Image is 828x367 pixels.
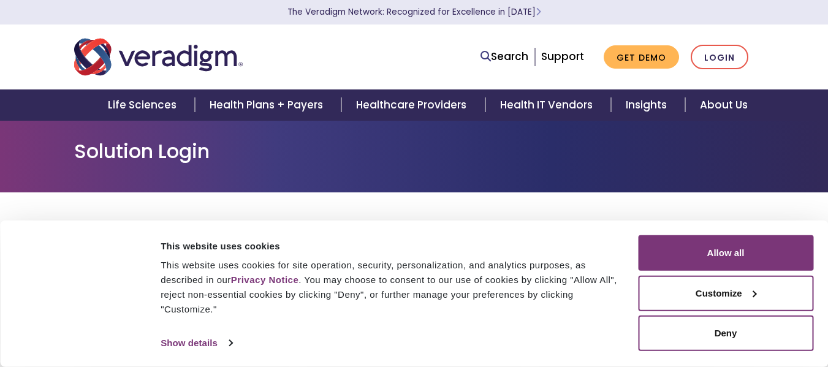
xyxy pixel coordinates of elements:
a: Login [691,45,748,70]
div: This website uses cookies [161,238,624,253]
a: Get Demo [604,45,679,69]
a: Healthcare Providers [341,89,485,121]
a: Insights [611,89,685,121]
span: Learn More [536,6,541,18]
h1: Solution Login [74,140,754,163]
button: Allow all [638,235,813,271]
a: The Veradigm Network: Recognized for Excellence in [DATE]Learn More [287,6,541,18]
div: This website uses cookies for site operation, security, personalization, and analytics purposes, ... [161,258,624,317]
img: Veradigm logo [74,37,243,77]
button: Customize [638,275,813,311]
a: Show details [161,334,232,352]
a: Search [480,48,528,65]
a: Privacy Notice [231,274,298,285]
button: Deny [638,316,813,351]
a: Support [541,49,584,64]
a: About Us [685,89,762,121]
a: Life Sciences [93,89,195,121]
a: Health IT Vendors [485,89,611,121]
a: Health Plans + Payers [195,89,341,121]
